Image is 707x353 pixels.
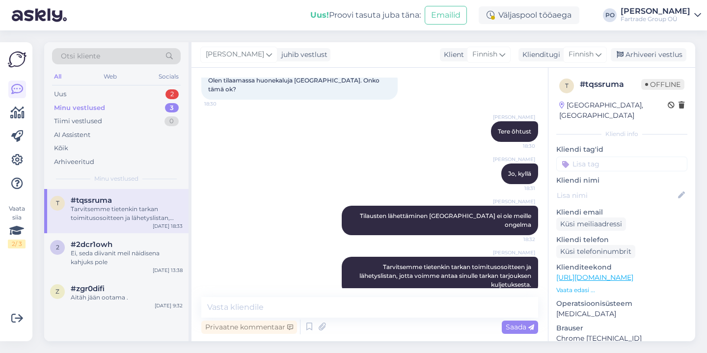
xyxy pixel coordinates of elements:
[61,51,100,61] span: Otsi kliente
[621,7,701,23] a: [PERSON_NAME]Fartrade Group OÜ
[556,309,687,319] p: [MEDICAL_DATA]
[359,263,533,288] span: Tarvitsemme tietenkin tarkan toimitusosoitteen ja lähetyslistan, jotta voimme antaa sinulle tarka...
[155,302,183,309] div: [DATE] 9:32
[556,273,633,282] a: [URL][DOMAIN_NAME]
[580,79,641,90] div: # tqssruma
[425,6,467,25] button: Emailid
[55,288,59,295] span: z
[71,284,105,293] span: #zgr0difi
[493,249,535,256] span: [PERSON_NAME]
[621,7,690,15] div: [PERSON_NAME]
[611,48,686,61] div: Arhiveeri vestlus
[556,245,635,258] div: Küsi telefoninumbrit
[556,299,687,309] p: Operatsioonisüsteem
[8,204,26,248] div: Vaata siia
[556,333,687,344] p: Chrome [TECHNICAL_ID]
[556,323,687,333] p: Brauser
[498,236,535,243] span: 18:32
[8,50,27,69] img: Askly Logo
[479,6,579,24] div: Väljaspool tööaega
[557,190,676,201] input: Lisa nimi
[498,142,535,150] span: 18:30
[556,130,687,138] div: Kliendi info
[493,198,535,205] span: [PERSON_NAME]
[153,222,183,230] div: [DATE] 18:33
[556,262,687,272] p: Klienditeekond
[569,49,594,60] span: Finnish
[556,235,687,245] p: Kliendi telefon
[165,89,179,99] div: 2
[556,207,687,217] p: Kliendi email
[54,89,66,99] div: Uus
[204,100,241,108] span: 18:30
[71,196,112,205] span: #tqssruma
[54,116,102,126] div: Tiimi vestlused
[8,240,26,248] div: 2 / 3
[493,113,535,121] span: [PERSON_NAME]
[71,205,183,222] div: Tarvitsemme tietenkin tarkan toimitusosoitteen ja lähetyslistan, jotta voimme antaa sinulle tarka...
[603,8,617,22] div: PO
[310,9,421,21] div: Proovi tasuta juba täna:
[56,244,59,251] span: 2
[164,116,179,126] div: 0
[508,170,531,177] span: Jo, kyllä
[54,157,94,167] div: Arhiveeritud
[556,175,687,186] p: Kliendi nimi
[71,293,183,302] div: Aitäh jään ootama .
[310,10,329,20] b: Uus!
[518,50,560,60] div: Klienditugi
[54,143,68,153] div: Kõik
[94,174,138,183] span: Minu vestlused
[56,199,59,207] span: t
[54,103,105,113] div: Minu vestlused
[360,212,533,228] span: Tilausten lähettäminen [GEOGRAPHIC_DATA] ei ole meille ongelma
[201,321,297,334] div: Privaatne kommentaar
[102,70,119,83] div: Web
[559,100,668,121] div: [GEOGRAPHIC_DATA], [GEOGRAPHIC_DATA]
[153,267,183,274] div: [DATE] 13:38
[54,130,90,140] div: AI Assistent
[556,286,687,295] p: Vaata edasi ...
[498,128,531,135] span: Tere õhtust
[71,240,112,249] span: #2dcr1owh
[165,103,179,113] div: 3
[206,49,264,60] span: [PERSON_NAME]
[556,157,687,171] input: Lisa tag
[556,217,626,231] div: Küsi meiliaadressi
[565,82,569,89] span: t
[556,144,687,155] p: Kliendi tag'id
[621,15,690,23] div: Fartrade Group OÜ
[52,70,63,83] div: All
[498,185,535,192] span: 18:31
[71,249,183,267] div: Ei, seda diivanit meil näidisena kahjuks pole
[506,323,534,331] span: Saada
[157,70,181,83] div: Socials
[277,50,327,60] div: juhib vestlust
[440,50,464,60] div: Klient
[641,79,684,90] span: Offline
[472,49,497,60] span: Finnish
[493,156,535,163] span: [PERSON_NAME]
